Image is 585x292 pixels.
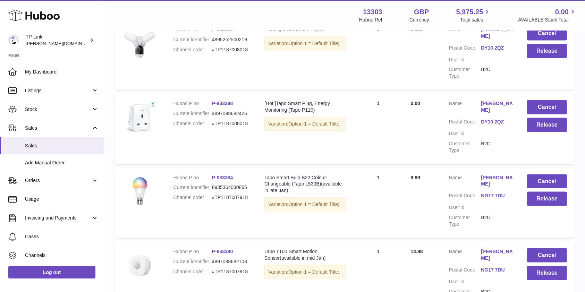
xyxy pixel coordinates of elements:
td: 1 [353,168,404,238]
a: P-933390 [212,249,233,254]
span: Invoicing and Payments [25,215,91,221]
a: NG17 7DU [481,267,513,273]
a: P-933398 [212,101,233,106]
button: Cancel [527,248,567,263]
dd: B2C [481,66,513,79]
dd: 4897098682708 [212,258,251,265]
dd: 4897098682425 [212,110,251,117]
dt: Current identifier [173,36,212,43]
span: Usage [25,196,99,203]
a: 0.00 AVAILABLE Stock Total [518,7,577,23]
dt: Postal Code [449,45,481,53]
span: Cases [25,233,99,240]
img: susie.li@tp-link.com [8,35,19,45]
span: 14.98 [411,249,423,254]
span: AVAILABLE Stock Total [518,17,577,23]
button: Cancel [527,100,567,114]
div: Variation: [264,197,346,212]
dd: B2C [481,140,513,154]
button: Release [527,118,567,132]
button: Release [527,44,567,58]
button: Release [527,192,567,206]
div: Tapo Smart Bulb B22 Colour-Changeable (Tapo L530B)(available in late Jan) [264,174,346,194]
dt: Current identifier [173,258,212,265]
span: Option 1 = Default Title; [288,269,339,275]
a: P-933384 [212,175,233,180]
div: TP-Link [26,34,88,47]
a: DY10 2QZ [481,119,513,125]
dt: Current identifier [173,184,212,191]
td: 1 [353,19,404,90]
dt: Name [449,100,481,115]
dt: Channel order [173,46,212,53]
img: Tapo-P110_UK_1.0_1909_English_01_large_1569563931592x.jpg [122,100,157,135]
span: 0.00 [411,101,420,106]
dt: Current identifier [173,110,212,117]
a: P-985529 [212,27,233,32]
dt: Huboo P no [173,100,212,107]
dt: User Id [449,57,481,63]
img: 01_large_1600053803723v.jpg [122,174,157,209]
dt: Name [449,26,481,41]
a: DY10 2QZ [481,45,513,51]
a: [PERSON_NAME] [481,100,513,113]
dt: Customer Type [449,214,481,227]
dt: Name [449,248,481,263]
td: 1 [353,93,404,164]
dt: Customer Type [449,140,481,154]
span: Listings [25,87,91,94]
span: 5,975.25 [456,7,483,17]
span: Option 1 = Default Title; [288,41,339,46]
span: 0.00 [555,7,569,17]
button: Cancel [527,174,567,189]
button: Release [527,266,567,280]
dt: User Id [449,278,481,285]
div: Tapo T100 Smart Motion Sensor(available in mid Jan) [264,248,346,261]
strong: 13303 [363,7,382,17]
dd: #TP1187008018 [212,120,251,127]
span: My Dashboard [25,69,99,75]
span: Total sales [460,17,491,23]
span: Sales [25,143,99,149]
div: Huboo Ref [359,17,382,23]
dd: B2C [481,214,513,227]
a: NG17 7DU [481,192,513,199]
span: Option 1 = Default Title; [288,121,339,127]
dt: Postal Code [449,267,481,275]
dt: User Id [449,130,481,137]
span: Orders [25,177,91,184]
span: 9.99 [411,175,420,180]
dt: Channel order [173,194,212,201]
dt: Huboo P no [173,174,212,181]
a: [PERSON_NAME] [481,26,513,40]
div: Variation: [264,265,346,279]
a: [PERSON_NAME] [481,174,513,188]
dd: 4895252500219 [212,36,251,43]
strong: GBP [414,7,429,17]
span: Option 1 = Default Title; [288,201,339,207]
dt: Channel order [173,268,212,275]
span: [PERSON_NAME][DOMAIN_NAME][EMAIL_ADDRESS][DOMAIN_NAME] [26,41,175,46]
a: [PERSON_NAME] [481,248,513,261]
dd: #TP1187008018 [212,46,251,53]
dt: Postal Code [449,119,481,127]
dt: Customer Type [449,66,481,79]
span: Sales [25,125,91,131]
span: 84.99 [411,27,423,32]
div: [Hot!]Tapo Smart Plug, Energy Monitoring (Tapo P110) [264,100,346,113]
dt: Postal Code [449,192,481,201]
span: Add Manual Order [25,160,99,166]
dt: Name [449,174,481,189]
a: 5,975.25 Total sales [456,7,491,23]
div: Variation: [264,36,346,51]
div: Currency [409,17,429,23]
div: Variation: [264,117,346,131]
span: Channels [25,252,99,259]
span: Stock [25,106,91,113]
a: Log out [8,266,95,278]
img: TapoT100_01.jpg [122,248,157,283]
button: Cancel [527,26,567,41]
dd: #TP1187007918 [212,194,251,201]
dt: Channel order [173,120,212,127]
dd: 6935364030865 [212,184,251,191]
